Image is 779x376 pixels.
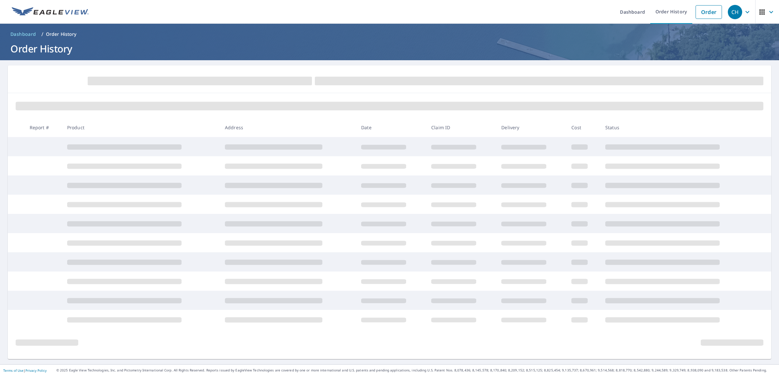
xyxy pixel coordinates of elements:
[220,118,356,137] th: Address
[426,118,496,137] th: Claim ID
[3,368,23,373] a: Terms of Use
[46,31,77,37] p: Order History
[696,5,722,19] a: Order
[356,118,426,137] th: Date
[10,31,36,37] span: Dashboard
[41,30,43,38] li: /
[24,118,62,137] th: Report #
[12,7,89,17] img: EV Logo
[600,118,758,137] th: Status
[8,29,771,39] nav: breadcrumb
[3,369,47,372] p: |
[56,368,776,373] p: © 2025 Eagle View Technologies, Inc. and Pictometry International Corp. All Rights Reserved. Repo...
[62,118,220,137] th: Product
[496,118,566,137] th: Delivery
[25,368,47,373] a: Privacy Policy
[728,5,742,19] div: CH
[8,29,39,39] a: Dashboard
[566,118,600,137] th: Cost
[8,42,771,55] h1: Order History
